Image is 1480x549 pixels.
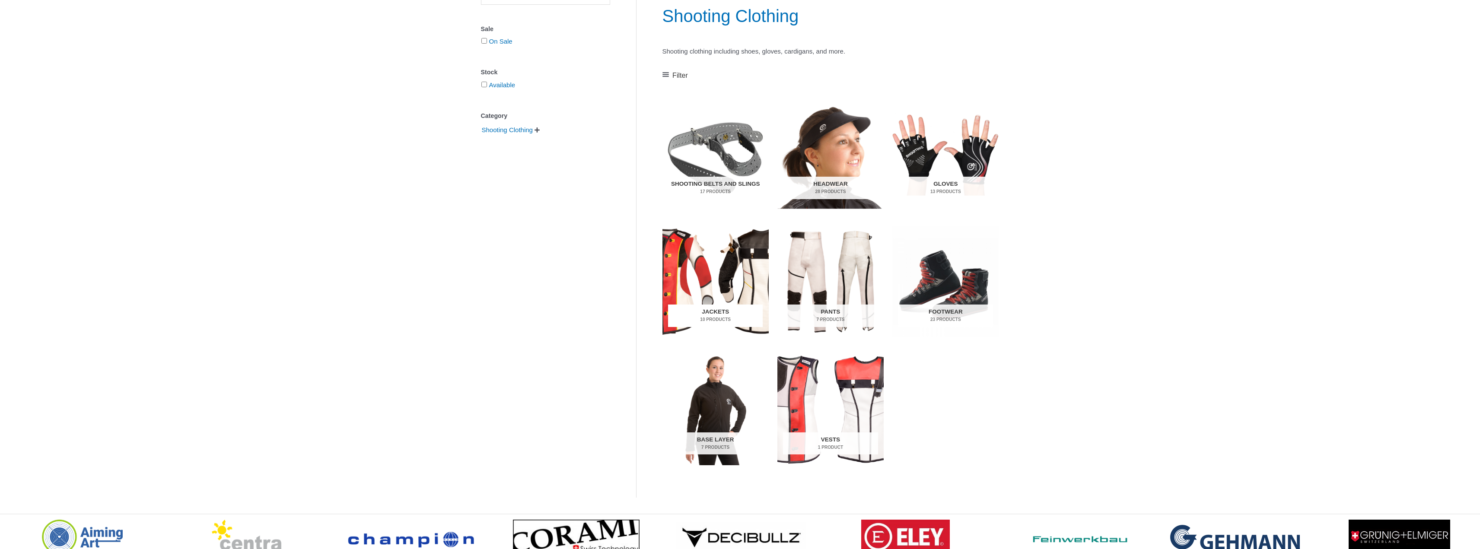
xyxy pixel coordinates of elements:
[898,188,993,195] mark: 13 Products
[662,353,769,465] img: Base Layer
[672,69,688,82] span: Filter
[898,177,993,199] h2: Gloves
[777,353,884,465] a: Visit product category Vests
[783,316,878,323] mark: 7 Products
[481,110,610,122] div: Category
[662,98,769,209] img: Shooting Belts and Slings
[892,226,999,337] img: Footwear
[777,226,884,337] a: Visit product category Pants
[668,432,763,455] h2: Base Layer
[662,226,769,337] a: Visit product category Jackets
[892,98,999,209] a: Visit product category Gloves
[489,81,516,89] a: Available
[668,316,763,323] mark: 10 Products
[481,126,534,133] a: Shooting Clothing
[662,353,769,465] a: Visit product category Base Layer
[783,444,878,451] mark: 1 Product
[777,226,884,337] img: Pants
[777,353,884,465] img: Vests
[777,98,884,209] a: Visit product category Headwear
[892,226,999,337] a: Visit product category Footwear
[668,177,763,199] h2: Shooting Belts and Slings
[481,82,487,87] input: Available
[668,188,763,195] mark: 17 Products
[535,127,540,133] span: 
[481,23,610,35] div: Sale
[481,123,534,137] span: Shooting Clothing
[481,38,487,44] input: On Sale
[662,4,999,28] h1: Shooting Clothing
[783,177,878,199] h2: Headwear
[668,444,763,451] mark: 7 Products
[898,316,993,323] mark: 23 Products
[783,188,878,195] mark: 28 Products
[489,38,512,45] a: On Sale
[783,432,878,455] h2: Vests
[662,45,999,57] p: Shooting clothing including shoes, gloves, cardigans, and more.
[668,305,763,327] h2: Jackets
[898,305,993,327] h2: Footwear
[481,66,610,79] div: Stock
[662,69,688,82] a: Filter
[783,305,878,327] h2: Pants
[777,98,884,209] img: Headwear
[892,98,999,209] img: Gloves
[662,98,769,209] a: Visit product category Shooting Belts and Slings
[662,226,769,337] img: Jackets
